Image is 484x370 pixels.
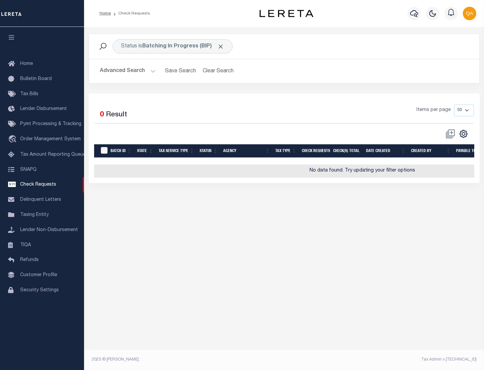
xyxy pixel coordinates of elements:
span: Customer Profile [20,273,57,277]
span: Click to Remove [217,43,224,50]
div: Status is [113,39,233,53]
span: Lender Non-Disbursement [20,228,78,232]
li: Check Requests [111,10,150,16]
th: Created By: activate to sort column ascending [408,144,453,158]
span: Order Management System [20,137,81,142]
span: Pymt Processing & Tracking [20,122,81,126]
i: travel_explore [8,135,19,144]
th: Tax Service Type: activate to sort column ascending [156,144,197,158]
th: Tax Type: activate to sort column ascending [273,144,299,158]
span: Delinquent Letters [20,197,61,202]
th: State: activate to sort column ascending [134,144,156,158]
b: Batching In Progress (BIP) [142,44,224,49]
span: Tax Amount Reporting Queue [20,152,86,157]
span: Refunds [20,258,39,262]
div: Tax Admin v.[TECHNICAL_ID] [289,357,477,363]
span: Bulletin Board [20,77,52,81]
span: SNAPQ [20,167,37,172]
th: Check Requests [299,144,330,158]
span: Home [20,62,33,66]
span: Items per page [416,107,451,114]
a: Home [99,11,111,15]
th: Agency: activate to sort column ascending [220,144,273,158]
span: Lender Disbursement [20,107,67,111]
img: logo-dark.svg [259,10,313,17]
span: Security Settings [20,288,59,293]
img: svg+xml;base64,PHN2ZyB4bWxucz0iaHR0cDovL3d3dy53My5vcmcvMjAwMC9zdmciIHBvaW50ZXItZXZlbnRzPSJub25lIi... [463,7,476,20]
button: Save Search [161,65,200,78]
label: Result [106,110,127,120]
button: Clear Search [200,65,237,78]
th: Date Created: activate to sort column ascending [363,144,408,158]
button: Advanced Search [100,65,156,78]
th: Status: activate to sort column ascending [197,144,220,158]
span: Taxing Entity [20,213,49,217]
th: Batch Id: activate to sort column ascending [108,144,134,158]
span: Tax Bills [20,92,38,97]
th: Check(s) Total [330,144,363,158]
div: 2025 © [PERSON_NAME]. [87,357,284,363]
span: 0 [100,111,104,118]
span: Check Requests [20,182,56,187]
span: TIQA [20,243,31,247]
